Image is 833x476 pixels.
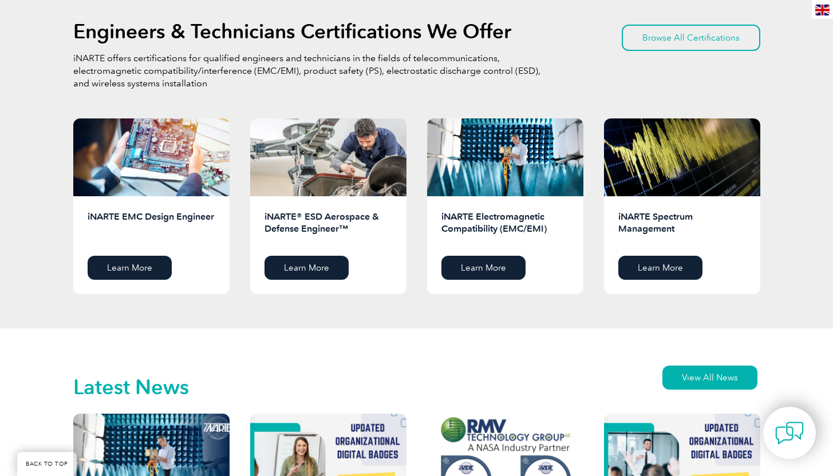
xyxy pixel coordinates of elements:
[622,25,760,51] a: Browse All Certifications
[618,211,746,247] h2: iNARTE Spectrum Management
[17,452,77,476] a: BACK TO TOP
[618,256,702,280] a: Learn More
[264,256,349,280] a: Learn More
[441,211,569,247] h2: iNARTE Electromagnetic Compatibility (EMC/EMI)
[441,256,526,280] a: Learn More
[88,211,215,247] h2: iNARTE EMC Design Engineer
[73,378,189,396] h2: Latest News
[815,5,830,15] img: en
[662,366,757,390] a: View All News
[73,22,511,41] h2: Engineers & Technicians Certifications We Offer
[775,419,804,447] img: contact-chat.png
[264,211,392,247] h2: iNARTE® ESD Aerospace & Defense Engineer™
[73,52,543,90] p: iNARTE offers certifications for qualified engineers and technicians in the fields of telecommuni...
[88,256,172,280] a: Learn More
